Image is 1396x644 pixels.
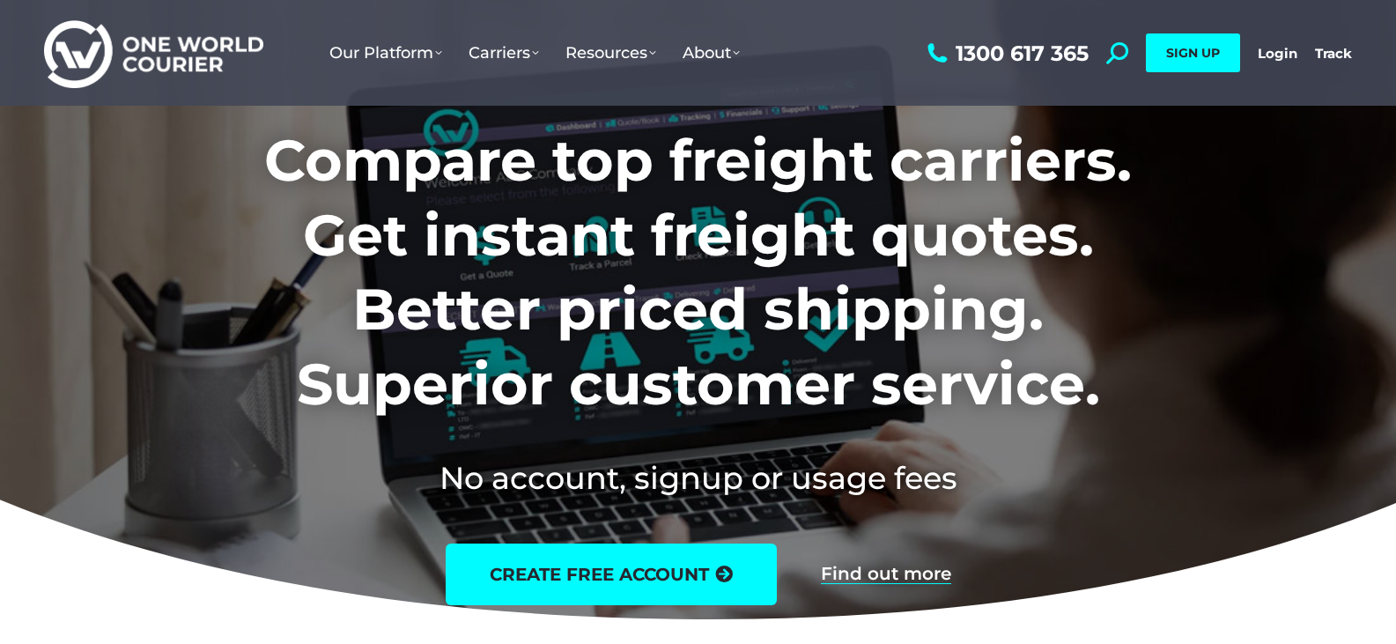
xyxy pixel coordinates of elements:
[923,42,1089,64] a: 1300 617 365
[44,18,263,89] img: One World Courier
[455,26,552,80] a: Carriers
[1166,45,1220,61] span: SIGN UP
[821,565,951,584] a: Find out more
[1315,45,1352,62] a: Track
[1258,45,1297,62] a: Login
[148,456,1248,500] h2: No account, signup or usage fees
[1146,33,1240,72] a: SIGN UP
[148,123,1248,421] h1: Compare top freight carriers. Get instant freight quotes. Better priced shipping. Superior custom...
[329,43,442,63] span: Our Platform
[552,26,669,80] a: Resources
[565,43,656,63] span: Resources
[669,26,753,80] a: About
[316,26,455,80] a: Our Platform
[446,544,777,605] a: create free account
[469,43,539,63] span: Carriers
[683,43,740,63] span: About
